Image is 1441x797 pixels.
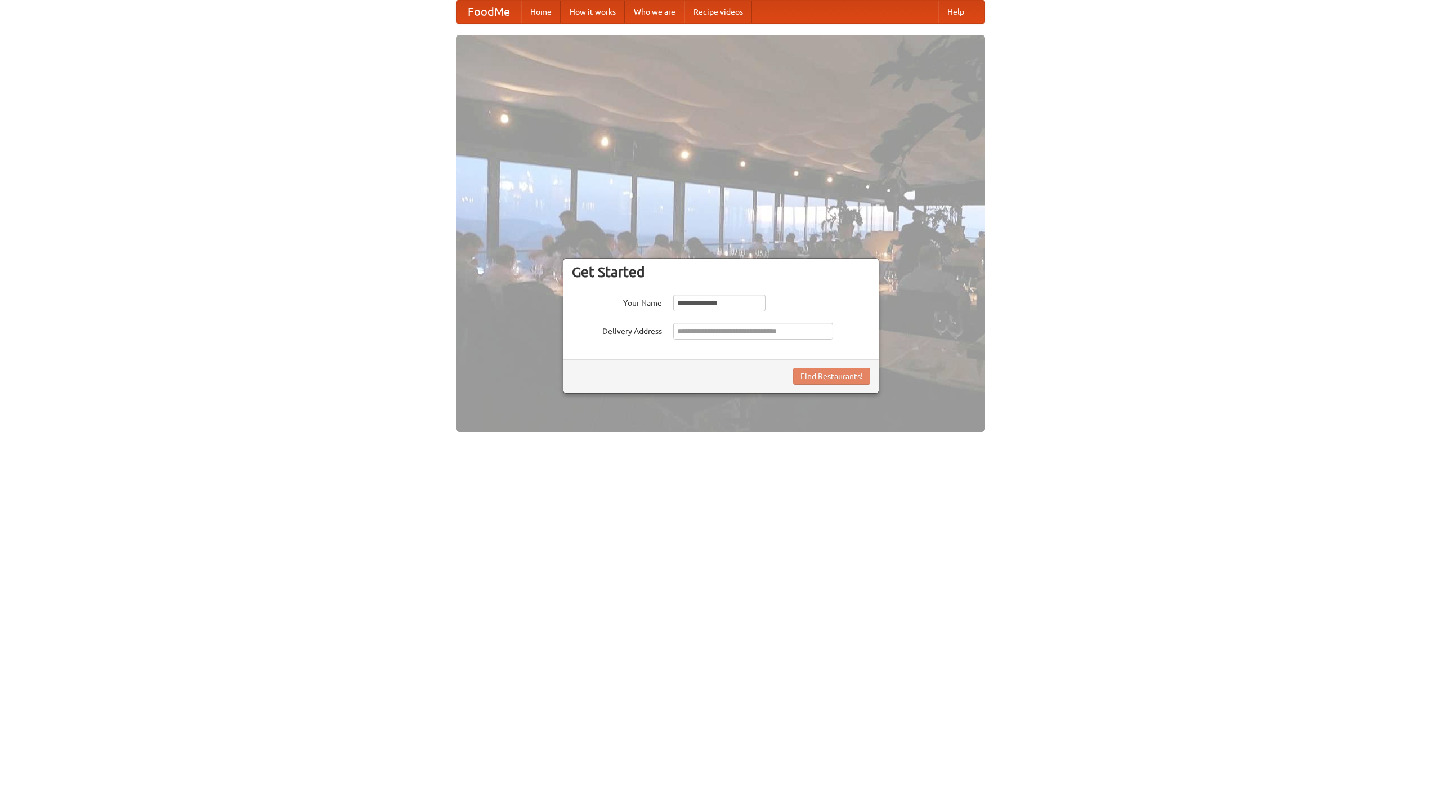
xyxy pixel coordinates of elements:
button: Find Restaurants! [793,368,870,385]
a: How it works [561,1,625,23]
label: Delivery Address [572,323,662,337]
a: Home [521,1,561,23]
a: FoodMe [457,1,521,23]
a: Who we are [625,1,684,23]
label: Your Name [572,295,662,309]
h3: Get Started [572,264,870,280]
a: Recipe videos [684,1,752,23]
a: Help [938,1,973,23]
